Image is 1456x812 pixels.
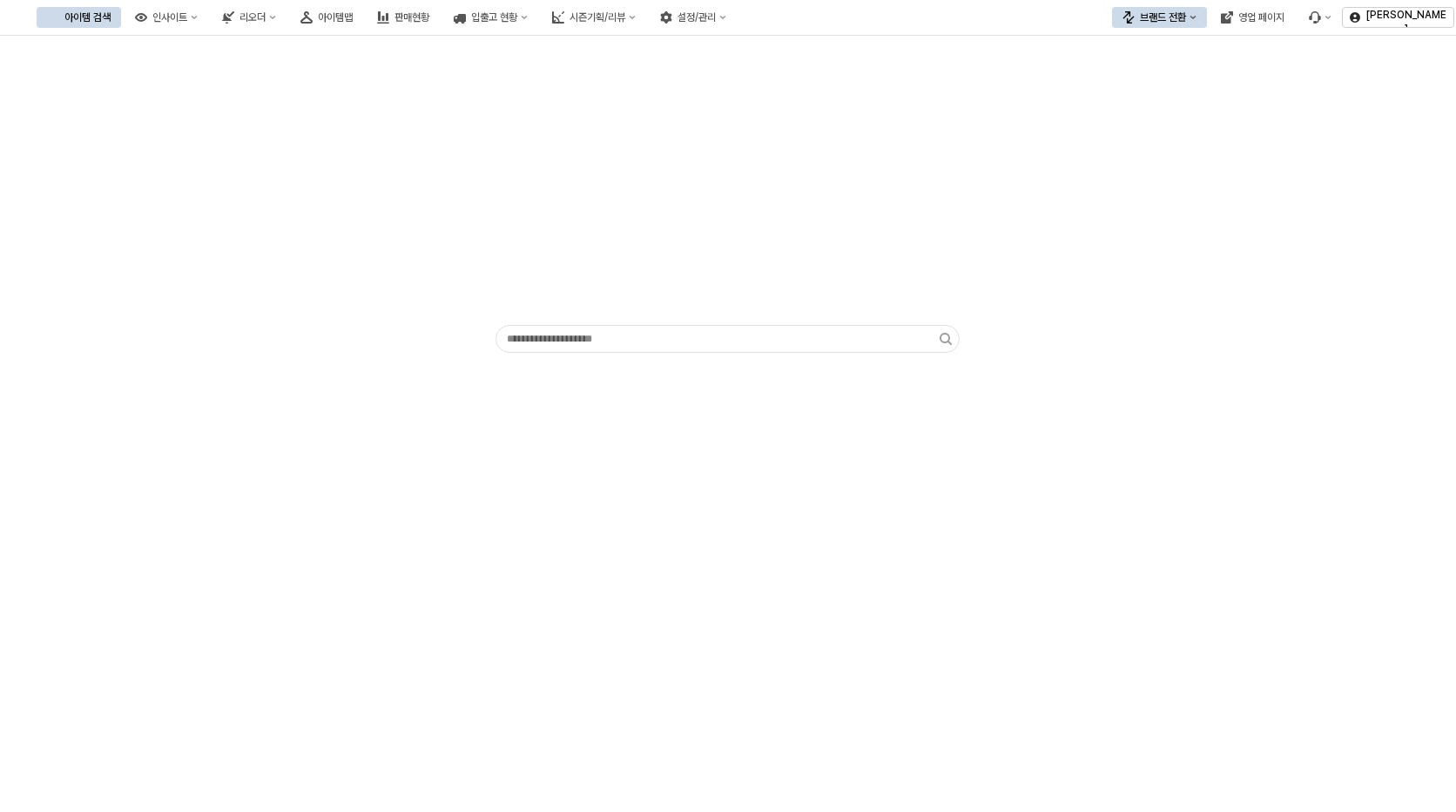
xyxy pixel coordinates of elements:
[64,11,111,24] div: 아이템 검색
[290,7,363,28] button: 아이템맵
[1298,7,1342,28] div: 메뉴 항목 6
[1210,7,1295,28] button: 영업 페이지
[318,11,353,24] div: 아이템맵
[37,7,121,28] button: 아이템 검색
[125,7,208,28] button: 인사이트
[570,11,625,24] div: 시즌기획/리뷰
[542,7,646,28] button: 시즌기획/리뷰
[367,7,440,28] button: 판매현황
[152,11,187,24] div: 인사이트
[1365,8,1446,36] p: [PERSON_NAME]
[471,11,517,24] div: 입출고 현황
[1342,7,1454,28] button: [PERSON_NAME]
[212,7,286,28] button: 리오더
[650,7,737,28] button: 설정/관리
[1238,11,1284,24] div: 영업 페이지
[677,11,716,24] div: 설정/관리
[239,11,266,24] div: 리오더
[1140,11,1186,24] div: 브랜드 전환
[443,7,538,28] button: 입출고 현황
[394,11,429,24] div: 판매현황
[1112,7,1207,28] button: 브랜드 전환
